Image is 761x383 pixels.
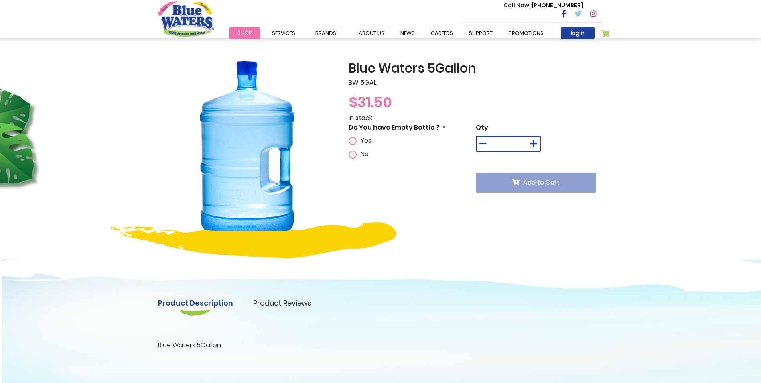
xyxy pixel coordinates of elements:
[351,27,392,39] a: about us
[349,78,603,88] p: BW 5GAL
[501,27,552,39] a: Promotions
[158,340,603,350] p: Blue Waters 5Gallon
[561,27,595,39] a: login
[361,149,369,159] span: No
[253,297,312,308] a: Product Reviews
[461,27,501,39] a: support
[349,113,372,122] span: In stock
[349,123,440,132] span: Do You have Empty Bottle ?
[158,297,233,308] a: Product Description
[349,61,603,76] h2: Blue Waters 5Gallon
[272,29,295,37] span: Services
[423,27,461,39] a: careers
[315,29,336,37] span: Brands
[392,27,423,39] a: News
[503,1,532,9] span: Call Now :
[476,123,488,132] span: Qty
[307,27,344,39] a: Brands
[237,29,252,37] span: Shop
[158,61,337,239] img: Blue_Waters_5Gallon_1_20.png
[264,27,303,39] a: Services
[361,136,371,145] span: Yes
[503,1,583,10] p: [PHONE_NUMBER]
[158,1,214,37] a: store logo
[111,222,396,258] img: yellow-design.png
[229,27,260,39] a: Shop
[349,92,392,112] span: $31.50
